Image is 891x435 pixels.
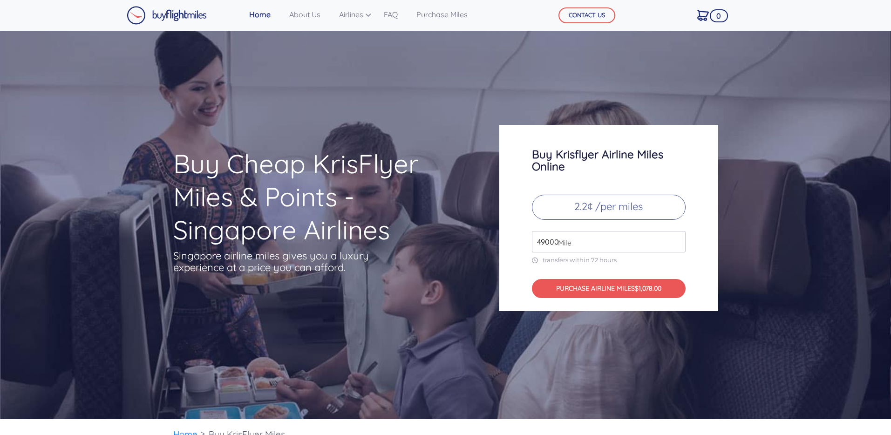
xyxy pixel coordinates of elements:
a: Home [245,5,274,24]
a: About Us [286,5,324,24]
button: CONTACT US [558,7,615,23]
a: FAQ [380,5,401,24]
span: $1,078.00 [635,284,661,292]
a: Purchase Miles [413,5,471,24]
a: Airlines [335,5,369,24]
img: Buy Flight Miles Logo [127,6,207,25]
p: 2.2¢ /per miles [532,195,686,220]
span: 0 [710,9,728,22]
p: transfers within 72 hours [532,256,686,264]
p: Singapore airline miles gives you a luxury experience at a price you can afford. [173,250,383,273]
h3: Buy Krisflyer Airline Miles Online [532,148,686,172]
img: Cart [697,10,709,21]
button: PURCHASE AIRLINE MILES$1,078.00 [532,279,686,298]
span: Mile [553,237,571,248]
h1: Buy Cheap KrisFlyer Miles & Points - Singapore Airlines [173,147,463,246]
a: 0 [694,5,713,25]
a: Buy Flight Miles Logo [127,4,207,27]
